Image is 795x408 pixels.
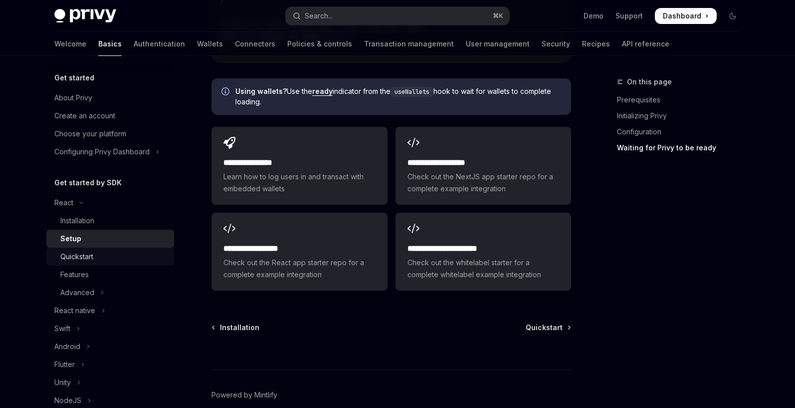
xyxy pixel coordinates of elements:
h5: Get started [54,72,94,84]
a: Authentication [134,32,185,56]
div: React native [54,305,95,317]
code: useWallets [391,87,433,97]
a: **** **** **** ***Check out the React app starter repo for a complete example integration [211,213,387,291]
button: Toggle React section [46,194,174,212]
div: Unity [54,377,71,389]
span: Learn how to log users in and transact with embedded wallets [223,171,375,195]
button: Toggle Unity section [46,374,174,392]
span: Installation [220,323,259,333]
span: Check out the NextJS app starter repo for a complete example integration [407,171,559,195]
a: Waiting for Privy to be ready [617,140,749,156]
span: Dashboard [663,11,701,21]
a: Policies & controls [287,32,352,56]
strong: Using wallets? [235,87,287,95]
span: Quickstart [526,323,563,333]
div: Installation [60,215,94,227]
svg: Info [221,87,231,97]
a: Quickstart [46,248,174,266]
button: Toggle Advanced section [46,284,174,302]
a: **** **** **** ****Check out the NextJS app starter repo for a complete example integration [396,127,571,205]
a: Recipes [582,32,610,56]
span: Check out the React app starter repo for a complete example integration [223,257,375,281]
span: ⌘ K [493,12,503,20]
a: Wallets [197,32,223,56]
div: React [54,197,73,209]
div: About Privy [54,92,92,104]
a: User management [466,32,530,56]
button: Toggle Android section [46,338,174,356]
a: API reference [622,32,669,56]
a: Basics [98,32,122,56]
div: Setup [60,233,81,245]
a: Security [542,32,570,56]
span: Check out the whitelabel starter for a complete whitelabel example integration [407,257,559,281]
h5: Get started by SDK [54,177,122,189]
span: Use the indicator from the hook to wait for wallets to complete loading. [235,86,561,107]
a: Transaction management [364,32,454,56]
div: Choose your platform [54,128,126,140]
div: Flutter [54,359,75,371]
button: Open search [286,7,509,25]
a: Welcome [54,32,86,56]
a: Connectors [235,32,275,56]
a: About Privy [46,89,174,107]
a: **** **** **** **** ***Check out the whitelabel starter for a complete whitelabel example integra... [396,213,571,291]
a: Support [615,11,643,21]
button: Toggle dark mode [725,8,741,24]
a: Powered by Mintlify [211,390,277,400]
span: On this page [627,76,672,88]
div: NodeJS [54,395,81,407]
button: Toggle Swift section [46,320,174,338]
a: Demo [584,11,603,21]
div: Configuring Privy Dashboard [54,146,150,158]
div: Advanced [60,287,94,299]
div: Android [54,341,80,353]
a: Choose your platform [46,125,174,143]
div: Swift [54,323,70,335]
a: Features [46,266,174,284]
div: Search... [305,10,333,22]
a: Installation [212,323,259,333]
img: dark logo [54,9,116,23]
a: ready [312,87,333,96]
a: **** **** **** *Learn how to log users in and transact with embedded wallets [211,127,387,205]
a: Create an account [46,107,174,125]
a: Dashboard [655,8,717,24]
button: Toggle Flutter section [46,356,174,374]
a: Setup [46,230,174,248]
div: Features [60,269,89,281]
div: Create an account [54,110,115,122]
a: Quickstart [526,323,570,333]
button: Toggle React native section [46,302,174,320]
a: Prerequisites [617,92,749,108]
a: Initializing Privy [617,108,749,124]
div: Quickstart [60,251,93,263]
button: Toggle Configuring Privy Dashboard section [46,143,174,161]
a: Configuration [617,124,749,140]
a: Installation [46,212,174,230]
